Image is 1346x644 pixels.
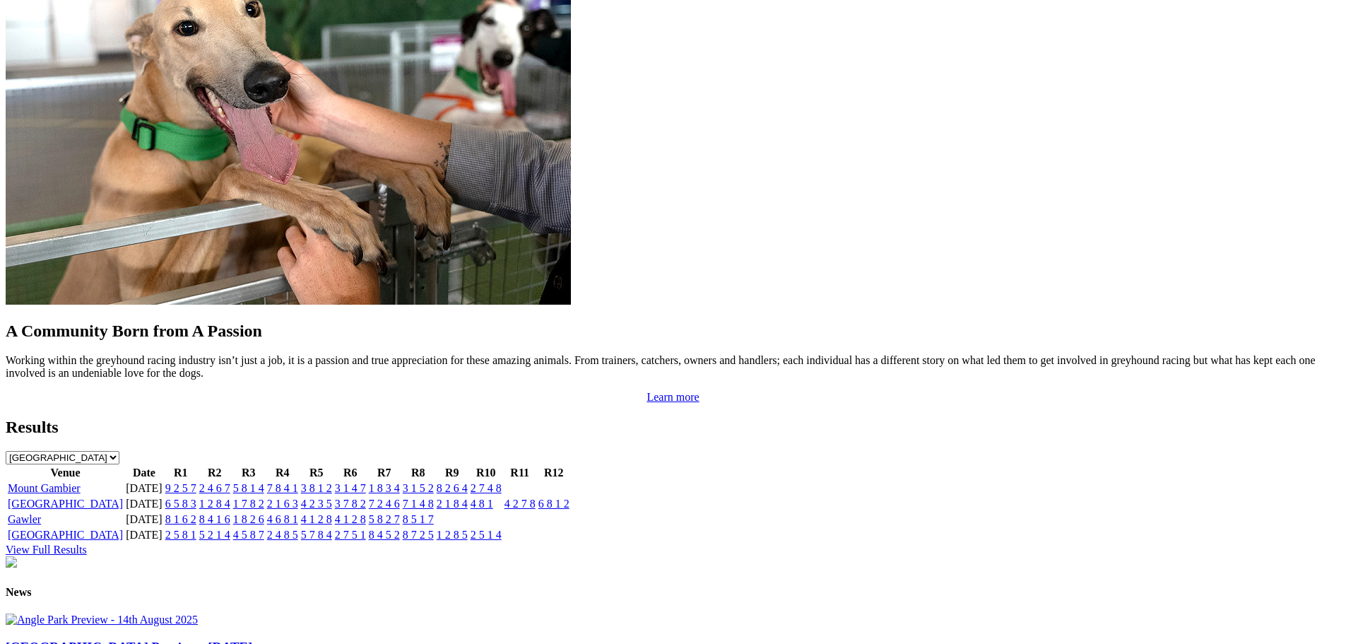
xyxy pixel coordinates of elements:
[233,529,264,541] a: 4 5 8 7
[301,529,332,541] a: 5 7 8 4
[7,466,124,480] th: Venue
[6,354,1340,380] p: Working within the greyhound racing industry isn’t just a job, it is a passion and true appreciat...
[199,466,231,480] th: R2
[471,529,502,541] a: 2 5 1 4
[8,529,123,541] a: [GEOGRAPHIC_DATA]
[199,513,230,525] a: 8 4 1 6
[6,586,1340,599] h4: News
[300,466,333,480] th: R5
[437,498,468,510] a: 2 1 8 4
[8,498,123,510] a: [GEOGRAPHIC_DATA]
[301,498,332,510] a: 4 2 3 5
[267,498,298,510] a: 2 1 6 3
[199,529,230,541] a: 5 2 1 4
[504,466,536,480] th: R11
[647,391,699,403] a: Learn more
[369,498,400,510] a: 7 2 4 6
[334,466,367,480] th: R6
[233,482,264,494] a: 5 8 1 4
[8,482,81,494] a: Mount Gambier
[368,466,401,480] th: R7
[403,513,434,525] a: 8 5 1 7
[538,466,570,480] th: R12
[6,322,1340,341] h2: A Community Born from A Passion
[402,466,435,480] th: R8
[6,544,87,556] a: View Full Results
[470,466,502,480] th: R10
[437,529,468,541] a: 1 2 8 5
[125,497,163,511] td: [DATE]
[267,529,298,541] a: 2 4 8 5
[8,513,41,525] a: Gawler
[6,556,17,568] img: chasers_homepage.jpg
[369,529,400,541] a: 8 4 5 2
[266,466,299,480] th: R4
[301,482,332,494] a: 3 8 1 2
[233,513,264,525] a: 1 8 2 6
[301,513,332,525] a: 4 1 2 8
[165,513,196,525] a: 8 1 6 2
[199,482,230,494] a: 2 4 6 7
[199,498,230,510] a: 1 2 8 4
[403,498,434,510] a: 7 1 4 8
[335,482,366,494] a: 3 1 4 7
[403,482,434,494] a: 3 1 5 2
[232,466,265,480] th: R3
[369,482,400,494] a: 1 8 3 4
[504,498,536,510] a: 4 2 7 8
[335,513,366,525] a: 4 1 2 8
[165,498,196,510] a: 6 5 8 3
[6,418,1340,437] h2: Results
[335,498,366,510] a: 3 7 8 2
[165,466,197,480] th: R1
[403,529,434,541] a: 8 7 2 5
[125,528,163,542] td: [DATE]
[165,529,196,541] a: 2 5 8 1
[436,466,468,480] th: R9
[267,513,298,525] a: 4 6 8 1
[471,482,502,494] a: 2 7 4 8
[437,482,468,494] a: 8 2 6 4
[471,498,493,510] a: 4 8 1
[125,481,163,496] td: [DATE]
[538,498,569,510] a: 6 8 1 2
[125,466,163,480] th: Date
[233,498,264,510] a: 1 7 8 2
[165,482,196,494] a: 9 2 5 7
[335,529,366,541] a: 2 7 5 1
[267,482,298,494] a: 7 8 4 1
[369,513,400,525] a: 5 8 2 7
[125,513,163,527] td: [DATE]
[6,614,198,626] img: Angle Park Preview - 14th August 2025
